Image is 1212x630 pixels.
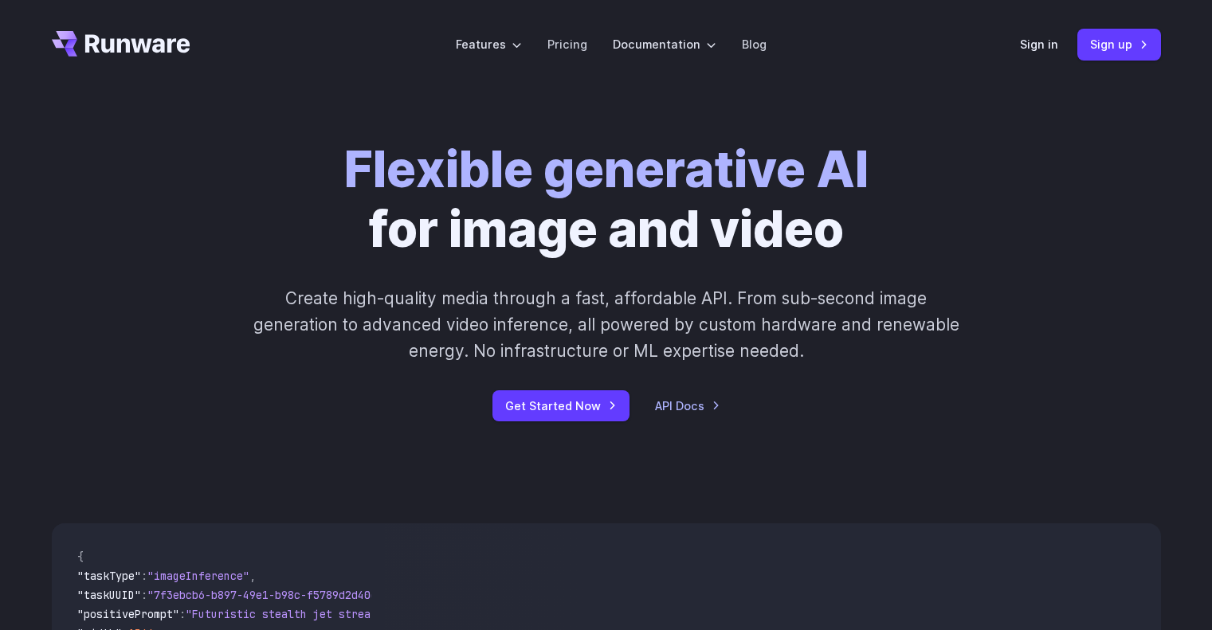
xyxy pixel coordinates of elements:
a: Go to / [52,31,190,57]
span: : [141,569,147,583]
a: Pricing [547,35,587,53]
span: , [249,569,256,583]
a: Sign in [1020,35,1058,53]
h1: for image and video [344,140,869,260]
span: "positivePrompt" [77,607,179,621]
label: Features [456,35,522,53]
label: Documentation [613,35,716,53]
span: "taskUUID" [77,588,141,602]
span: "7f3ebcb6-b897-49e1-b98c-f5789d2d40d7" [147,588,390,602]
a: Blog [742,35,767,53]
span: { [77,550,84,564]
span: "imageInference" [147,569,249,583]
span: : [141,588,147,602]
a: API Docs [655,397,720,415]
span: : [179,607,186,621]
span: "Futuristic stealth jet streaking through a neon-lit cityscape with glowing purple exhaust" [186,607,766,621]
a: Get Started Now [492,390,630,421]
span: "taskType" [77,569,141,583]
a: Sign up [1077,29,1161,60]
strong: Flexible generative AI [344,139,869,199]
p: Create high-quality media through a fast, affordable API. From sub-second image generation to adv... [251,285,961,365]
